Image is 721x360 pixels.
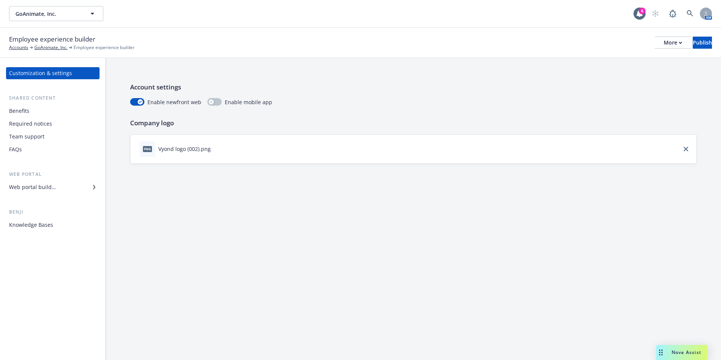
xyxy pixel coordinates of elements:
a: Team support [6,131,100,143]
div: Benefits [9,105,29,117]
p: Company logo [130,118,697,128]
div: Customization & settings [9,67,72,79]
span: Employee experience builder [74,44,135,51]
span: Enable mobile app [225,98,272,106]
span: Enable newfront web [147,98,201,106]
a: Report a Bug [665,6,680,21]
a: Customization & settings [6,67,100,79]
p: Account settings [130,82,697,92]
div: Team support [9,131,44,143]
div: Drag to move [656,345,666,360]
a: GoAnimate, Inc. [34,44,67,51]
a: Knowledge Bases [6,219,100,231]
div: Benji [6,208,100,216]
div: Required notices [9,118,52,130]
button: More [655,37,691,49]
div: More [664,37,682,48]
div: 6 [639,8,646,14]
div: FAQs [9,143,22,155]
a: FAQs [6,143,100,155]
a: Accounts [9,44,28,51]
span: png [143,146,152,152]
div: Knowledge Bases [9,219,53,231]
span: Nova Assist [672,349,701,355]
button: Publish [693,37,712,49]
button: GoAnimate, Inc. [9,6,103,21]
a: Benefits [6,105,100,117]
button: Nova Assist [656,345,707,360]
span: Employee experience builder [9,34,95,44]
a: Start snowing [648,6,663,21]
div: Shared content [6,94,100,102]
a: close [681,145,690,154]
div: Web portal builder [9,181,56,193]
div: Publish [693,37,712,48]
a: Web portal builder [6,181,100,193]
a: Search [683,6,698,21]
button: download file [214,145,220,153]
div: Vyond logo (002).png [158,145,211,153]
a: Required notices [6,118,100,130]
div: Web portal [6,171,100,178]
span: GoAnimate, Inc. [15,10,81,18]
